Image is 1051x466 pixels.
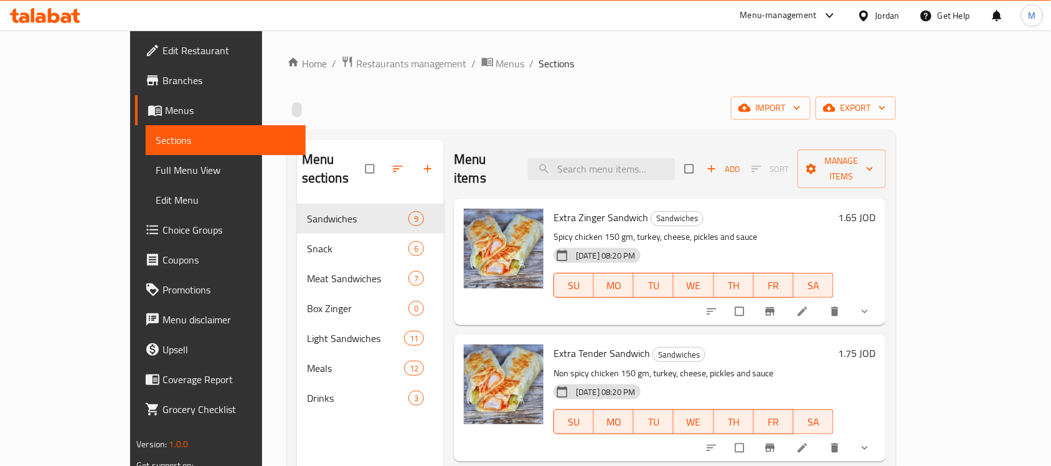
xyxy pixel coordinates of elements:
h6: 1.65 JOD [839,209,876,226]
img: Extra Zinger Sandwich [464,209,544,288]
span: M [1029,9,1036,22]
button: FR [754,273,794,298]
a: Upsell [135,335,306,364]
span: SU [559,277,589,295]
button: export [816,97,896,120]
span: Meals [307,361,404,376]
button: Branch-specific-item [756,434,786,462]
span: 12 [405,363,423,374]
button: FR [754,409,794,434]
button: TH [714,273,754,298]
span: Edit Restaurant [163,43,296,58]
span: FR [759,413,789,431]
span: Extra Zinger Sandwich [554,208,648,227]
a: Coverage Report [135,364,306,394]
span: Sandwiches [651,211,703,226]
span: Grocery Checklist [163,402,296,417]
a: Coupons [135,245,306,275]
span: Meat Sandwiches [307,271,408,286]
span: 3 [409,392,423,404]
span: WE [679,277,709,295]
button: sort-choices [698,298,728,325]
button: delete [821,298,851,325]
span: MO [599,413,629,431]
a: Promotions [135,275,306,305]
span: Manage items [808,153,876,184]
span: Select section first [743,159,798,179]
span: Full Menu View [156,163,296,178]
a: Edit Menu [146,185,306,215]
h2: Menu sections [302,150,365,188]
a: Edit Restaurant [135,36,306,65]
span: 7 [409,273,423,285]
span: Menus [496,56,525,71]
p: Spicy chicken 150 gm, turkey, cheese, pickles and sauce [554,229,833,245]
a: Branches [135,65,306,95]
button: sort-choices [698,434,728,462]
div: Box Zinger0 [297,293,444,323]
span: Coverage Report [163,372,296,387]
svg: Show Choices [859,305,871,318]
span: Upsell [163,342,296,357]
span: 0 [409,303,423,315]
span: Add [707,162,740,176]
li: / [472,56,476,71]
a: Menus [481,55,525,72]
button: TU [634,273,674,298]
div: Jordan [875,9,900,22]
span: Menus [165,103,296,118]
nav: breadcrumb [287,55,896,72]
div: Sandwiches [651,211,704,226]
div: Drinks3 [297,383,444,413]
button: show more [851,298,881,325]
span: Drinks [307,391,408,406]
div: Snack6 [297,234,444,264]
div: Box Zinger [307,301,408,316]
span: Edit Menu [156,193,296,207]
input: search [528,158,675,180]
a: Choice Groups [135,215,306,245]
span: Sandwiches [653,348,705,362]
span: 9 [409,213,423,225]
button: SA [794,409,834,434]
div: Sandwiches [653,347,705,362]
span: TU [639,413,669,431]
span: Branches [163,73,296,88]
a: Edit menu item [796,442,811,454]
a: Home [287,56,327,71]
span: Menu disclaimer [163,312,296,327]
span: Sandwiches [307,211,408,226]
span: Promotions [163,282,296,297]
button: SA [794,273,834,298]
span: Select section [677,157,704,181]
span: SA [799,277,829,295]
nav: Menu sections [297,199,444,418]
span: Select to update [728,436,754,460]
div: Snack [307,241,408,256]
button: show more [851,434,881,462]
div: items [408,391,424,406]
div: items [408,241,424,256]
button: WE [674,273,714,298]
button: import [731,97,811,120]
svg: Show Choices [859,442,871,454]
span: SA [799,413,829,431]
button: MO [594,273,634,298]
span: Coupons [163,252,296,267]
span: export [826,100,886,116]
a: Edit menu item [796,305,811,318]
span: Version: [136,436,167,452]
button: WE [674,409,714,434]
button: SU [554,273,594,298]
div: Meat Sandwiches7 [297,264,444,293]
div: items [404,361,424,376]
span: [DATE] 08:20 PM [571,386,640,398]
span: 11 [405,333,423,345]
span: WE [679,413,709,431]
a: Menus [135,95,306,125]
span: Select to update [728,300,754,323]
span: 1.0.0 [169,436,189,452]
button: TH [714,409,754,434]
span: Select all sections [358,157,384,181]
